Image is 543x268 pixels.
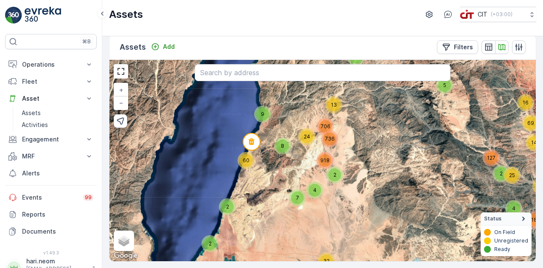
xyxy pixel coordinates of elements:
div: 5 [436,77,453,94]
div: 7 [289,189,306,206]
div: 8 [274,138,291,155]
button: Asset [5,90,97,107]
p: Reports [22,210,93,219]
div: 2 [493,165,509,182]
p: Unregistered [494,237,528,244]
div: 2 [219,198,236,215]
button: Filters [437,40,478,54]
p: 99 [85,194,92,201]
div: 16 [517,94,534,111]
div: 2 [326,166,343,183]
span: 7 [296,195,299,201]
p: Engagement [22,135,80,144]
div: 69 [522,115,539,132]
div: 24 [298,128,315,145]
span: 2 [333,172,336,178]
span: 8 [281,143,284,149]
p: Ready [494,246,510,253]
span: − [119,99,123,106]
span: 25 [509,172,515,178]
span: 14 [531,139,537,146]
p: Fleet [22,77,80,86]
span: 60 [243,157,249,164]
a: Open this area in Google Maps (opens a new window) [112,250,140,261]
a: Alerts [5,165,97,182]
summary: Status [481,212,532,226]
a: Activities [18,119,97,131]
p: ( +03:00 ) [491,11,512,18]
div: 127 [483,150,500,166]
span: 32 [323,258,330,264]
a: Zoom In [115,84,127,96]
div: 2 [202,235,218,252]
input: Search by address [195,64,451,81]
p: MRF [22,152,80,161]
p: Activities [22,121,48,129]
button: Operations [5,56,97,73]
span: 127 [487,155,495,161]
span: 9 [261,111,264,117]
div: 4 [306,182,323,199]
p: Alerts [22,169,93,178]
span: 2 [209,240,212,247]
span: 5 [443,82,446,88]
p: Events [22,193,78,202]
a: Reports [5,206,97,223]
div: 706 [317,118,334,135]
img: logo [5,7,22,24]
div: 14 [526,134,543,151]
p: CIT [478,10,487,19]
span: + [119,86,123,93]
p: Operations [22,60,80,69]
img: cit-logo_pOk6rL0.png [460,10,474,19]
span: 4 [512,205,515,212]
p: Assets [120,41,146,53]
span: 736 [325,135,335,142]
span: 2 [226,203,229,210]
span: 13 [331,102,337,108]
span: 4 [313,187,316,193]
p: On Field [494,229,515,236]
p: Filters [454,43,473,51]
span: 2 [355,54,358,60]
button: Engagement [5,131,97,148]
div: 4 [246,63,263,80]
div: 4 [505,200,522,217]
p: Documents [22,227,93,236]
div: 9 [254,106,271,123]
span: 16 [523,99,529,106]
div: 25 [504,167,521,184]
div: 60 [238,152,255,169]
span: 2 [500,170,503,177]
span: 69 [527,120,534,126]
p: hari.neom [26,257,87,265]
div: 736 [321,130,338,147]
a: Zoom Out [115,96,127,109]
img: Google [112,250,140,261]
button: CIT(+03:00) [460,7,536,22]
img: logo_light-DOdMpM7g.png [25,7,61,24]
a: View Fullscreen [115,65,127,78]
a: Assets [18,107,97,119]
button: Add [148,42,178,52]
div: 13 [325,96,342,113]
span: 24 [304,133,310,140]
span: 706 [321,123,330,130]
p: Asset [22,94,80,103]
p: Assets [109,8,143,21]
button: MRF [5,148,97,165]
div: 918 [316,152,333,169]
a: Documents [5,223,97,240]
p: Assets [22,109,41,117]
button: Fleet [5,73,97,90]
span: Status [484,215,501,222]
span: v 1.49.3 [5,250,97,255]
p: Add [163,42,175,51]
a: Layers [115,231,133,250]
a: Events99 [5,189,97,206]
p: ⌘B [82,38,91,45]
span: 918 [320,157,330,164]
